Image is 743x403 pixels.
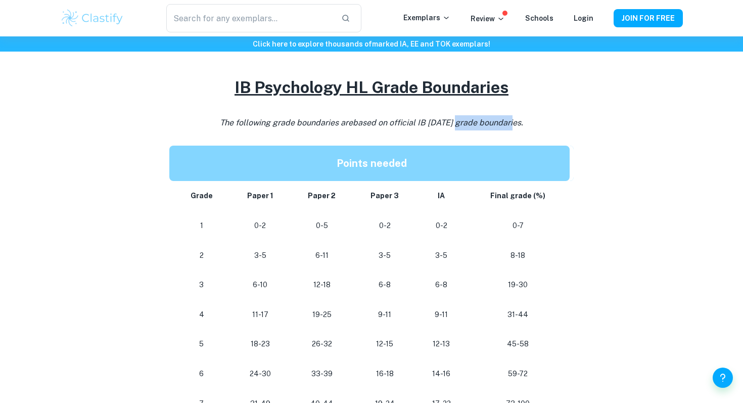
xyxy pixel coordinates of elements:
strong: Paper 1 [247,192,273,200]
strong: Paper 2 [308,192,336,200]
button: Help and Feedback [713,368,733,388]
p: Review [471,13,505,24]
p: 6-8 [425,278,458,292]
p: 3-5 [361,249,408,262]
input: Search for any exemplars... [166,4,333,32]
p: 8-18 [475,249,562,262]
strong: IA [438,192,445,200]
p: 9-11 [425,308,458,322]
p: 3-5 [238,249,283,262]
p: 45-58 [475,337,562,351]
p: 0-2 [425,219,458,233]
p: 3-5 [425,249,458,262]
p: 19-30 [475,278,562,292]
a: Login [574,14,593,22]
h6: Click here to explore thousands of marked IA, EE and TOK exemplars ! [2,38,741,50]
p: 6-8 [361,278,408,292]
p: 6 [181,367,222,381]
p: 59-72 [475,367,562,381]
p: 4 [181,308,222,322]
p: 12-15 [361,337,408,351]
p: 6-11 [299,249,345,262]
span: based on official IB [DATE] grade boundaries. [353,118,523,127]
p: 11-17 [238,308,283,322]
p: 16-18 [361,367,408,381]
strong: Final grade (%) [490,192,545,200]
p: 0-7 [475,219,562,233]
p: 3 [181,278,222,292]
p: 9-11 [361,308,408,322]
p: 14-16 [425,367,458,381]
p: 18-23 [238,337,283,351]
p: 0-2 [361,219,408,233]
strong: Grade [191,192,213,200]
p: 0-2 [238,219,283,233]
p: 26-32 [299,337,345,351]
img: Clastify logo [60,8,124,28]
a: Schools [525,14,553,22]
p: 19-25 [299,308,345,322]
button: JOIN FOR FREE [614,9,683,27]
i: The following grade boundaries are [220,118,523,127]
p: 2 [181,249,222,262]
p: Exemplars [403,12,450,23]
strong: Points needed [337,157,407,169]
p: 31-44 [475,308,562,322]
p: 0-5 [299,219,345,233]
p: 24-30 [238,367,283,381]
p: 12-18 [299,278,345,292]
p: 5 [181,337,222,351]
p: 6-10 [238,278,283,292]
p: 12-13 [425,337,458,351]
p: 1 [181,219,222,233]
p: 33-39 [299,367,345,381]
u: IB Psychology HL Grade Boundaries [235,78,508,97]
strong: Paper 3 [370,192,399,200]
